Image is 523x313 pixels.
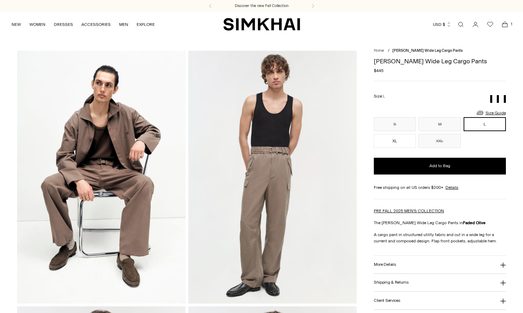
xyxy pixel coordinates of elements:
[419,134,461,148] button: XXL
[463,220,486,225] strong: Faded Olive
[374,134,416,148] button: XL
[374,232,506,244] p: A cargo pant in structured utility fabric and cut in a wide leg for a current and composed design...
[454,17,468,31] a: Open search modal
[374,280,409,285] h3: Shipping & Returns
[374,184,506,191] div: Free shipping on all US orders $200+
[383,94,385,99] span: L
[374,298,400,303] h3: Client Services
[119,17,128,32] a: MEN
[374,292,506,310] button: Client Services
[498,17,512,31] a: Open cart modal
[483,17,497,31] a: Wishlist
[374,256,506,273] button: More Details
[392,48,463,53] span: [PERSON_NAME] Wide Leg Cargo Pants
[508,21,515,27] span: 1
[374,117,416,131] button: S
[464,117,506,131] button: L
[54,17,73,32] a: DRESSES
[374,58,506,64] h1: [PERSON_NAME] Wide Leg Cargo Pants
[17,51,186,303] img: Garrett Wide Leg Cargo Pants
[223,17,300,31] a: SIMKHAI
[374,274,506,292] button: Shipping & Returns
[81,17,111,32] a: ACCESSORIES
[374,208,444,213] a: PRE FALL 2025 MEN'S COLLECTION
[419,117,461,131] button: M
[374,67,384,74] span: $445
[374,262,396,267] h3: More Details
[188,51,357,303] img: Garrett Wide Leg Cargo Pants
[29,17,45,32] a: WOMEN
[445,184,458,191] a: Details
[374,220,506,226] p: The [PERSON_NAME] Wide Leg Cargo Pants in
[374,93,385,100] label: Size:
[374,48,506,54] nav: breadcrumbs
[374,48,384,53] a: Home
[137,17,155,32] a: EXPLORE
[374,158,506,175] button: Add to Bag
[235,3,289,9] a: Discover the new Fall Collection
[433,17,451,32] button: USD $
[12,17,21,32] a: NEW
[468,17,482,31] a: Go to the account page
[388,48,390,54] div: /
[429,163,450,169] span: Add to Bag
[476,108,506,117] a: Size Guide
